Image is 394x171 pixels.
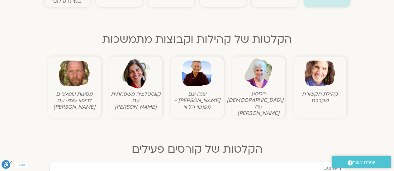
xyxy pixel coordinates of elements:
figcaption: המסע [DEMOGRAPHIC_DATA] עם [PERSON_NAME] [234,90,283,116]
span: יצירת קשר [353,158,375,167]
figcaption: קהילת תקשורת מקרבת [295,91,345,104]
figcaption: מסעות שמאניים לריפוי עצמי עם [PERSON_NAME] [50,91,99,110]
figcaption: שנה עם [PERSON_NAME] - מפגשי הליווי [172,91,222,110]
a: יצירת קשר [332,156,391,168]
h2: הקלטות של קהילות וקבוצות מתמשכות [45,33,350,46]
h2: הקלטות של קורסים פעילים [45,143,350,155]
figcaption: קונסטלציה משפחתית עם [PERSON_NAME] [111,91,161,110]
